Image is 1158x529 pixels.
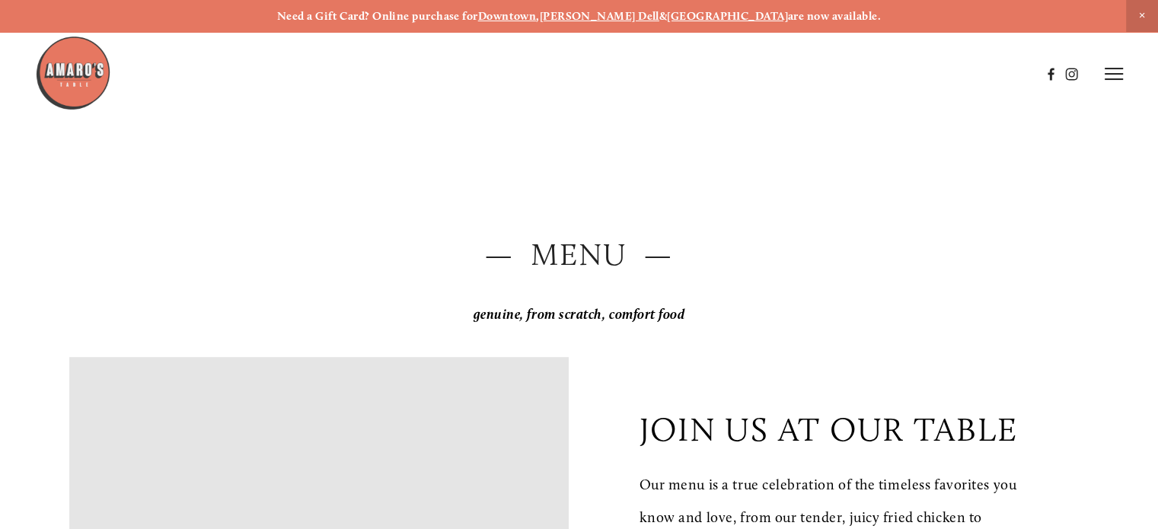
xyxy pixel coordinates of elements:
strong: Need a Gift Card? Online purchase for [277,9,478,23]
a: [GEOGRAPHIC_DATA] [667,9,788,23]
a: [PERSON_NAME] Dell [540,9,659,23]
a: Downtown [478,9,537,23]
img: Amaro's Table [35,35,111,111]
p: join us at our table [639,409,1017,449]
h2: — Menu — [69,233,1089,276]
em: genuine, from scratch, comfort food [474,306,685,323]
strong: are now available. [788,9,881,23]
strong: , [536,9,539,23]
strong: & [659,9,667,23]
